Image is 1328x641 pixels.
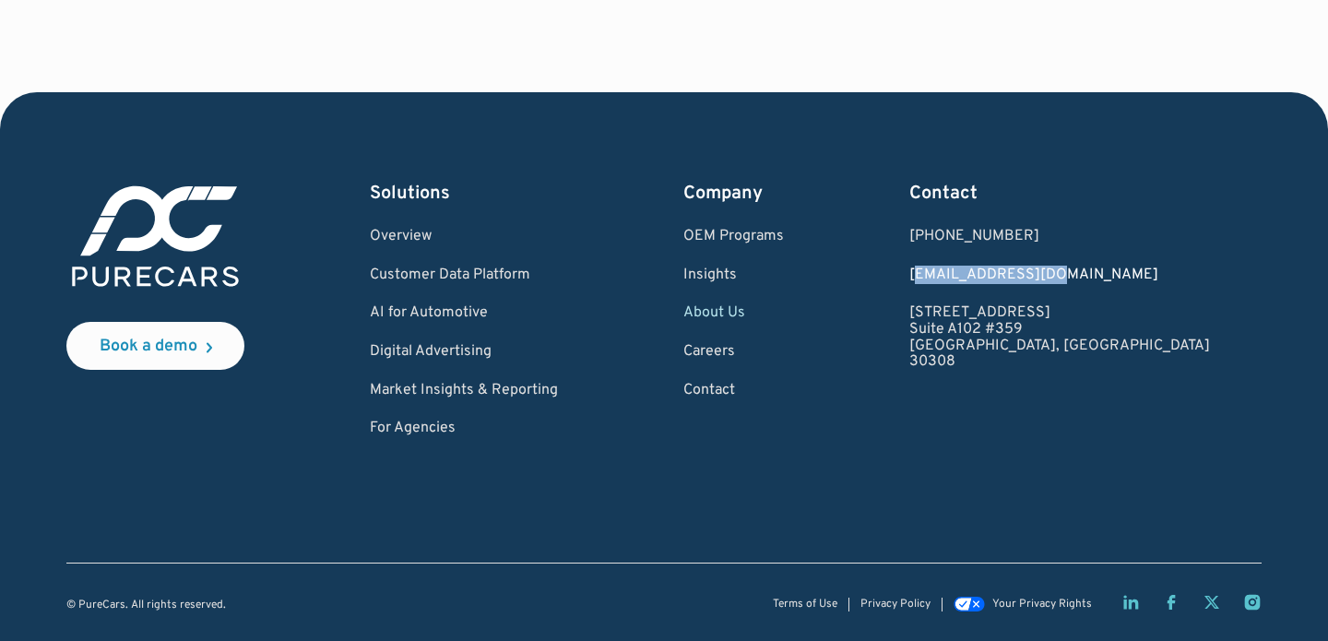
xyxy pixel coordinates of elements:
a: Overview [370,229,558,245]
a: Email us [909,267,1210,284]
div: Contact [909,181,1210,207]
a: Customer Data Platform [370,267,558,284]
a: Terms of Use [773,599,837,611]
a: Your Privacy Rights [954,599,1092,611]
img: purecars logo [66,181,244,292]
div: Your Privacy Rights [992,599,1092,611]
a: Twitter X page [1203,593,1221,611]
div: Company [683,181,784,207]
div: © PureCars. All rights reserved. [66,599,226,611]
div: [PHONE_NUMBER] [909,229,1210,245]
a: Careers [683,344,784,361]
a: About Us [683,305,784,322]
a: For Agencies [370,421,558,437]
a: Facebook page [1162,593,1180,611]
a: Insights [683,267,784,284]
a: [STREET_ADDRESS]Suite A102 #359[GEOGRAPHIC_DATA], [GEOGRAPHIC_DATA]30308 [909,305,1210,370]
div: Book a demo [100,338,197,355]
a: AI for Automotive [370,305,558,322]
a: Privacy Policy [860,599,931,611]
a: LinkedIn page [1121,593,1140,611]
a: OEM Programs [683,229,784,245]
a: Contact [683,383,784,399]
a: Instagram page [1243,593,1262,611]
a: Market Insights & Reporting [370,383,558,399]
a: Book a demo [66,322,244,370]
a: Digital Advertising [370,344,558,361]
div: Solutions [370,181,558,207]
